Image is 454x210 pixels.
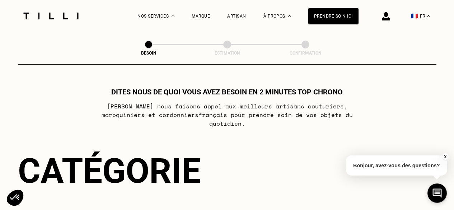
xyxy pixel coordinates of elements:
img: Logo du service de couturière Tilli [21,13,81,19]
img: Menu déroulant [172,15,174,17]
a: Marque [192,14,210,19]
button: X [441,153,449,161]
img: Menu déroulant à propos [288,15,291,17]
span: 🇫🇷 [411,13,418,19]
a: Prendre soin ici [308,8,359,24]
a: Artisan [227,14,246,19]
img: icône connexion [382,12,390,20]
div: Besoin [113,51,184,56]
div: Catégorie [18,151,436,191]
h1: Dites nous de quoi vous avez besoin en 2 minutes top chrono [111,88,343,96]
div: Estimation [191,51,263,56]
div: Confirmation [270,51,341,56]
p: Bonjour, avez-vous des questions? [346,155,447,176]
img: menu déroulant [427,15,430,17]
p: [PERSON_NAME] nous faisons appel aux meilleurs artisans couturiers , maroquiniers et cordonniers ... [85,102,369,128]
